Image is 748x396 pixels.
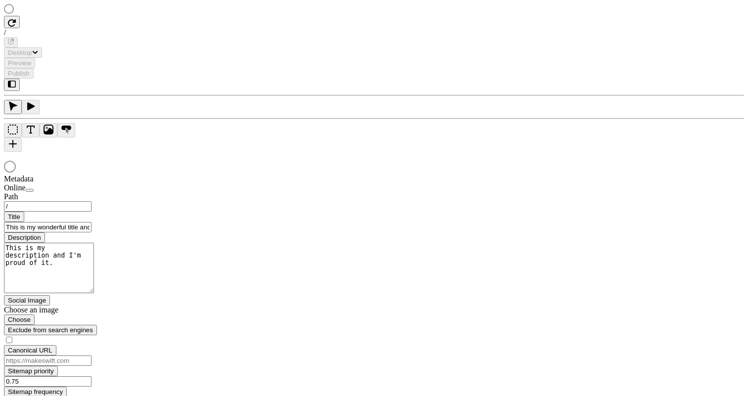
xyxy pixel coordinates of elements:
[4,58,35,68] button: Preview
[4,183,26,192] span: Online
[8,70,30,77] span: Publish
[4,295,50,306] button: Social Image
[4,175,123,183] div: Metadata
[4,68,34,79] button: Publish
[4,355,92,366] input: https://makeswift.com
[8,49,32,56] span: Desktop
[57,123,75,137] button: Button
[8,367,54,375] span: Sitemap priority
[4,366,58,376] button: Sitemap priority
[4,243,94,293] textarea: This is my description and I'm proud of it.
[8,297,46,304] span: Social Image
[4,28,744,37] div: /
[40,123,57,137] button: Image
[4,232,45,243] button: Description
[4,345,56,355] button: Canonical URL
[8,347,52,354] span: Canonical URL
[8,316,31,323] span: Choose
[22,123,40,137] button: Text
[4,314,35,325] button: Choose
[4,325,97,335] button: Exclude from search engines
[4,212,24,222] button: Title
[4,123,22,137] button: Box
[8,326,93,334] span: Exclude from search engines
[4,192,18,201] span: Path
[8,388,63,396] span: Sitemap frequency
[4,306,123,314] div: Choose an image
[4,47,42,58] button: Desktop
[8,59,31,67] span: Preview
